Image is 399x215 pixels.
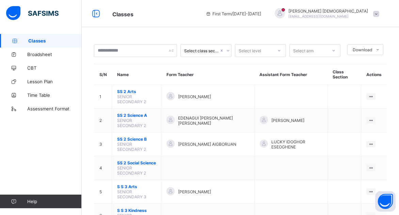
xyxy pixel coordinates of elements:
[117,189,146,199] span: SENIOR SECONDARY 3
[288,14,349,18] span: [EMAIL_ADDRESS][DOMAIN_NAME]
[178,115,249,126] span: EDENAGUI [PERSON_NAME] [PERSON_NAME]
[94,109,112,132] td: 2
[117,184,156,189] span: S S 3 Arts
[27,79,82,84] span: Lesson Plan
[117,160,156,165] span: SS 2 Social Science
[27,106,82,111] span: Assessment Format
[94,85,112,109] td: 1
[271,139,322,149] span: LUCKY IDOGHOR ESEOGHENE
[117,142,146,152] span: SENIOR SECONDARY 2
[178,94,211,99] span: [PERSON_NAME]
[117,165,146,176] span: SENIOR SECONDARY 2
[94,132,112,156] td: 3
[27,52,82,57] span: Broadsheet
[117,89,156,94] span: SS 2 Arts
[184,48,219,53] div: Select class section
[268,8,383,19] div: HENRYOBIAZI
[117,94,146,104] span: SENIOR SECONDARY 2
[112,11,133,18] span: Classes
[375,191,396,212] button: Open asap
[27,65,82,71] span: CBT
[117,208,156,213] span: S S 3 Kindness
[361,64,387,85] th: Actions
[254,64,328,85] th: Assistant Form Teacher
[6,6,59,20] img: safsims
[94,180,112,204] td: 5
[288,8,368,14] span: [PERSON_NAME] [DEMOGRAPHIC_DATA]
[161,64,255,85] th: Form Teacher
[271,118,304,123] span: [PERSON_NAME]
[94,64,112,85] th: S/N
[206,11,261,16] span: session/term information
[117,118,146,128] span: SENIOR SECONDARY 2
[28,38,82,43] span: Classes
[117,137,156,142] span: SS 2 Science B
[293,44,314,57] div: Select arm
[112,64,161,85] th: Name
[178,189,211,194] span: [PERSON_NAME]
[178,142,236,147] span: [PERSON_NAME] AIGBORUAN
[94,156,112,180] td: 4
[117,113,156,118] span: SS 2 Science A
[239,44,261,57] div: Select level
[27,92,82,98] span: Time Table
[27,199,81,204] span: Help
[328,64,361,85] th: Class Section
[353,47,372,52] span: Download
